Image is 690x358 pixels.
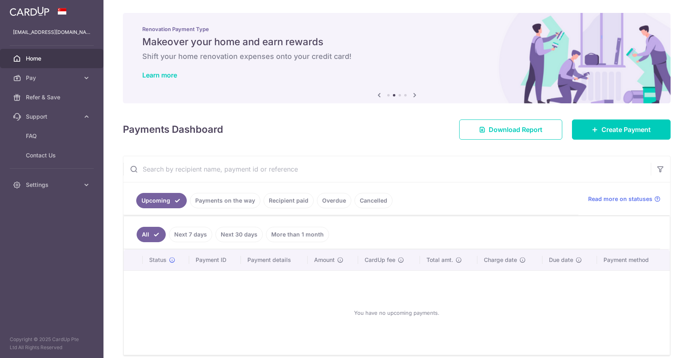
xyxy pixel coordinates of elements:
[190,193,260,208] a: Payments on the way
[123,156,651,182] input: Search by recipient name, payment id or reference
[142,26,651,32] p: Renovation Payment Type
[241,249,308,270] th: Payment details
[142,71,177,79] a: Learn more
[638,334,682,354] iframe: Opens a widget where you can find more information
[588,195,660,203] a: Read more on statuses
[601,125,651,134] span: Create Payment
[10,6,49,16] img: CardUp
[426,256,453,264] span: Total amt.
[597,249,670,270] th: Payment method
[169,227,212,242] a: Next 7 days
[26,74,79,82] span: Pay
[123,122,223,137] h4: Payments Dashboard
[484,256,517,264] span: Charge date
[215,227,263,242] a: Next 30 days
[317,193,351,208] a: Overdue
[13,28,91,36] p: [EMAIL_ADDRESS][DOMAIN_NAME]
[264,193,314,208] a: Recipient paid
[123,13,671,103] img: Renovation banner
[489,125,542,134] span: Download Report
[26,54,79,63] span: Home
[572,119,671,140] a: Create Payment
[549,256,573,264] span: Due date
[149,256,167,264] span: Status
[365,256,395,264] span: CardUp fee
[314,256,335,264] span: Amount
[354,193,392,208] a: Cancelled
[26,181,79,189] span: Settings
[459,119,562,140] a: Download Report
[136,193,187,208] a: Upcoming
[26,132,79,140] span: FAQ
[133,277,660,348] div: You have no upcoming payments.
[26,113,79,121] span: Support
[137,227,166,242] a: All
[142,36,651,48] h5: Makeover your home and earn rewards
[189,249,241,270] th: Payment ID
[266,227,329,242] a: More than 1 month
[26,151,79,159] span: Contact Us
[588,195,652,203] span: Read more on statuses
[26,93,79,101] span: Refer & Save
[142,52,651,61] h6: Shift your home renovation expenses onto your credit card!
